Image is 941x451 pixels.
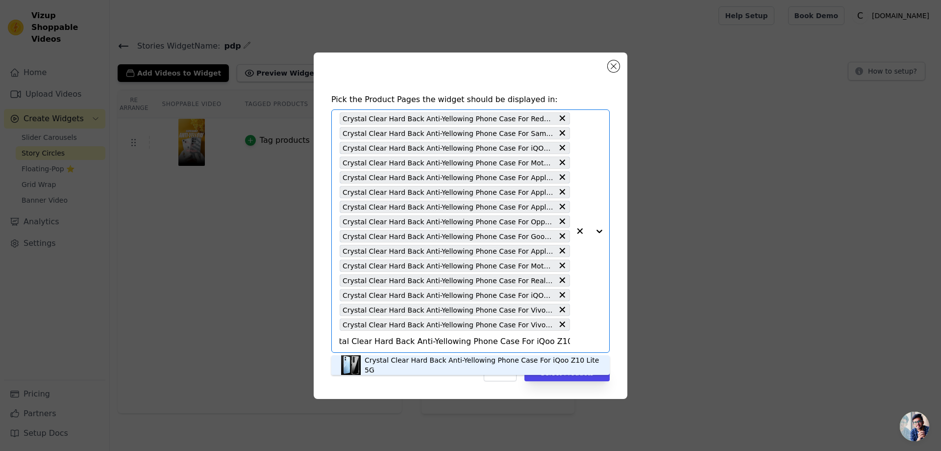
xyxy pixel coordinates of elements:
span: Crystal Clear Hard Back Anti-Yellowing Phone Case For Realme 15 Pro 5G [343,275,553,286]
span: Crystal Clear Hard Back Anti-Yellowing Phone Case For iQOO Z10R 5G [343,290,553,301]
div: Crystal Clear Hard Back Anti-Yellowing Phone Case For iQoo Z10 Lite 5G [365,355,600,375]
span: Crystal Clear Hard Back Anti-Yellowing Phone Case For iQOO Neo 10R 5G [343,142,553,154]
span: Crystal Clear Hard Back Anti-Yellowing Phone Case For Vivo T4R 5G [343,304,553,316]
span: Crystal Clear Hard Back Anti-Yellowing Phone Case For Vivo V50e 5G [343,319,553,330]
span: Crystal Clear Hard Back Anti-Yellowing Phone Case For Apple iphone 17 Pro [343,186,553,198]
button: Close modal [608,60,619,72]
span: Crystal Clear Hard Back Anti-Yellowing Phone Case For Motorola RAZR 60 Ultra 5G [343,157,553,168]
div: Open chat [900,412,929,441]
span: Crystal Clear Hard Back Anti-Yellowing Phone Case For Motorola G86 Power 5G [343,260,553,271]
h4: Pick the Product Pages the widget should be displayed in: [331,94,610,106]
span: Crystal Clear Hard Back Anti-Yellowing Phone Case For Apple iphone 17 Pro Max [343,172,553,183]
span: Crystal Clear Hard Back Anti-Yellowing Phone Case For Apple iphone 17 Air [343,201,553,212]
img: product thumbnail [341,355,361,375]
span: Crystal Clear Hard Back Anti-Yellowing Phone Case For Oppo K13 Turbo 5G [343,216,553,227]
span: Crystal Clear Hard Back Anti-Yellowing Phone Case For Apple iphone 17 [343,245,553,257]
span: Crystal Clear Hard Back Anti-Yellowing Phone Case For Redmi Note 14 SE 5G [343,113,553,124]
span: Crystal Clear Hard Back Anti-Yellowing Phone Case For Google Pixel 10 5G [343,231,553,242]
span: Crystal Clear Hard Back Anti-Yellowing Phone Case For Samsung S25 FE 5G [343,128,553,139]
